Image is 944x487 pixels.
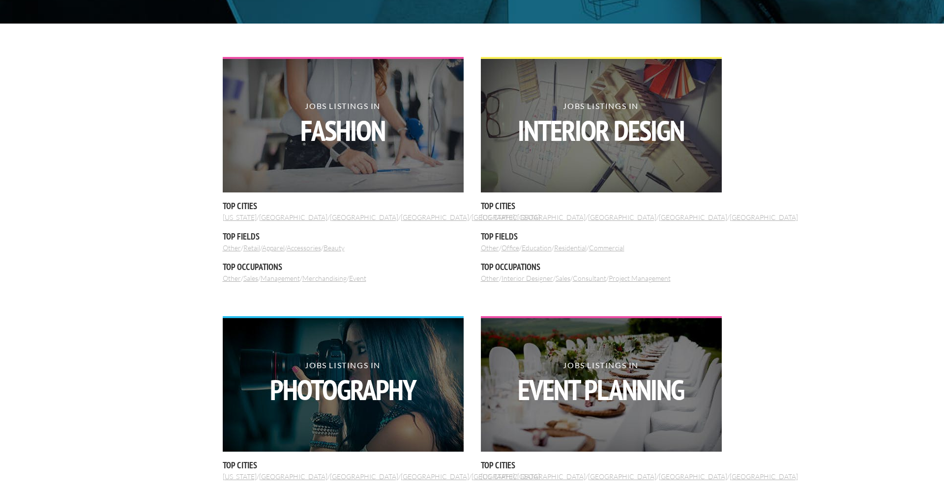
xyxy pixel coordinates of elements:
a: [GEOGRAPHIC_DATA] [401,472,469,481]
a: Project Management [609,274,671,282]
a: [US_STATE] [223,472,257,481]
a: [GEOGRAPHIC_DATA] [259,213,327,221]
a: Sales [243,274,258,282]
a: [GEOGRAPHIC_DATA] [401,213,469,221]
a: Retail [243,243,260,252]
a: [US_STATE] [223,213,257,221]
a: [GEOGRAPHIC_DATA] [730,213,798,221]
a: [US_STATE] [481,213,515,221]
div: / / / / / / / / / / / / [223,57,464,283]
a: Education [522,243,552,252]
strong: Fashion [222,116,463,145]
h2: Jobs Listings in [222,361,463,404]
a: Office [501,243,519,252]
a: [GEOGRAPHIC_DATA] [588,213,656,221]
a: Accessories [287,243,321,252]
a: Jobs Listings inEvent Planning [481,316,722,452]
a: Jobs Listings inInterior Design [481,57,722,192]
a: [GEOGRAPHIC_DATA] [730,472,798,481]
a: Residential [554,243,587,252]
a: [GEOGRAPHIC_DATA] [472,213,540,221]
a: [US_STATE] [481,472,515,481]
h5: Top Occupations [481,261,722,273]
a: Sales [556,274,570,282]
a: Other [223,274,241,282]
a: Beauty [324,243,345,252]
img: tan girl with dark hair holding a large camera and taking a picture [223,318,464,452]
a: Management [261,274,300,282]
a: [GEOGRAPHIC_DATA] [259,472,327,481]
div: / / / / / / / / / / / / [481,57,722,283]
a: Other [481,274,499,282]
a: [GEOGRAPHIC_DATA] [659,213,727,221]
strong: Event Planning [480,376,721,404]
a: [GEOGRAPHIC_DATA] [330,213,398,221]
strong: Photography [222,376,463,404]
a: Jobs Listings inFashion [223,57,464,192]
strong: Interior Design [480,116,721,145]
h5: Top Occupations [223,261,464,273]
img: event planning photo of long white table with white chairs and place settings [481,318,722,452]
h5: Top Fields [223,230,464,243]
a: [GEOGRAPHIC_DATA] [517,472,586,481]
a: Other [223,243,241,252]
h5: Top Fields [481,230,722,243]
h2: Jobs Listings in [480,102,721,145]
img: view looking down onto drafting table with glasses, wood models, a pen and book, and drafted drawing [481,59,722,192]
h5: Top Cities [481,459,722,471]
a: [GEOGRAPHIC_DATA] [330,472,398,481]
h5: Top Cities [223,459,464,471]
a: Other [481,243,499,252]
a: [GEOGRAPHIC_DATA] [588,472,656,481]
h2: Jobs Listings in [480,361,721,404]
a: Jobs Listings inPhotography [223,316,464,452]
img: girl wearing blue sleeveless blouse measuring a fashion drawing [223,59,464,192]
a: Consultant [573,274,606,282]
a: [GEOGRAPHIC_DATA] [472,472,540,481]
a: [GEOGRAPHIC_DATA] [517,213,586,221]
a: Event [349,274,366,282]
a: Apparel [262,243,285,252]
a: Merchandising [302,274,347,282]
h5: Top Cities [223,200,464,212]
h2: Jobs Listings in [222,102,463,145]
h5: Top Cities [481,200,722,212]
a: Interior Designer [501,274,553,282]
a: Commercial [589,243,624,252]
a: [GEOGRAPHIC_DATA] [659,472,727,481]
